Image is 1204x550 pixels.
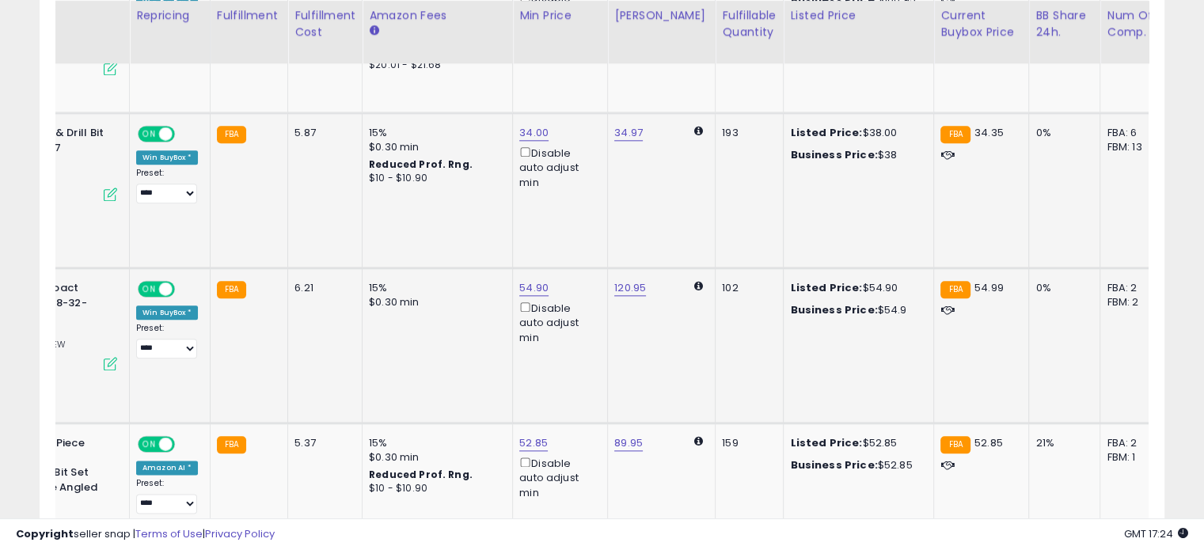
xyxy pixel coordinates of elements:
div: 21% [1035,436,1088,450]
span: ON [139,127,159,141]
div: $20.01 - $21.68 [369,59,500,72]
div: FBA: 2 [1107,281,1159,295]
small: FBA [217,281,246,298]
div: Disable auto adjust min [519,144,595,190]
div: FBA: 6 [1107,126,1159,140]
div: Repricing [136,7,203,24]
small: FBA [217,126,246,143]
b: Reduced Prof. Rng. [369,157,473,171]
strong: Copyright [16,526,74,541]
div: Fulfillment [217,7,281,24]
div: $0.30 min [369,450,500,465]
a: 52.85 [519,435,548,451]
span: 54.99 [974,280,1004,295]
div: [PERSON_NAME] [614,7,708,24]
b: Business Price: [790,457,877,472]
span: 2025-10-6 17:24 GMT [1124,526,1188,541]
div: BB Share 24h. [1035,7,1093,40]
a: 54.90 [519,280,549,296]
div: Amazon AI * [136,461,198,475]
div: Min Price [519,7,601,24]
span: 52.85 [974,435,1003,450]
div: 0% [1035,281,1088,295]
b: Business Price: [790,302,877,317]
span: ON [139,438,159,451]
div: 15% [369,126,500,140]
a: 34.97 [614,125,643,141]
b: Business Price: [790,147,877,162]
div: FBM: 1 [1107,450,1159,465]
div: FBM: 2 [1107,295,1159,309]
b: Listed Price: [790,280,862,295]
div: 5.37 [294,436,350,450]
span: OFF [173,127,198,141]
a: 120.95 [614,280,646,296]
div: $0.30 min [369,140,500,154]
div: FBM: 13 [1107,140,1159,154]
div: $10 - $10.90 [369,482,500,495]
div: Preset: [136,168,198,203]
div: Amazon Fees [369,7,506,24]
span: OFF [173,438,198,451]
b: Reduced Prof. Rng. [369,468,473,481]
div: $10 - $10.90 [369,172,500,185]
div: Disable auto adjust min [519,454,595,500]
div: $38 [790,148,921,162]
div: FBA: 2 [1107,436,1159,450]
div: 102 [722,281,771,295]
small: FBA [217,436,246,453]
div: Current Buybox Price [940,7,1022,40]
div: $52.85 [790,458,921,472]
a: Privacy Policy [205,526,275,541]
b: Listed Price: [790,125,862,140]
small: Amazon Fees. [369,24,378,38]
b: Listed Price: [790,435,862,450]
div: $0.30 min [369,295,500,309]
div: 193 [722,126,771,140]
div: $54.90 [790,281,921,295]
i: Calculated using Dynamic Max Price. [694,126,703,136]
a: 89.95 [614,435,643,451]
div: Fulfillable Quantity [722,7,777,40]
div: Preset: [136,478,198,514]
div: Disable auto adjust min [519,299,595,345]
div: $54.9 [790,303,921,317]
div: 159 [722,436,771,450]
span: OFF [173,283,198,296]
div: $38.00 [790,126,921,140]
span: ON [139,283,159,296]
a: Terms of Use [135,526,203,541]
div: Win BuyBox * [136,305,198,320]
span: 34.35 [974,125,1004,140]
small: FBA [940,436,970,453]
div: 6.21 [294,281,350,295]
div: 5.87 [294,126,350,140]
div: Preset: [136,323,198,358]
div: $52.85 [790,436,921,450]
div: Win BuyBox * [136,150,198,165]
small: FBA [940,126,970,143]
div: 15% [369,436,500,450]
div: 0% [1035,126,1088,140]
div: 15% [369,281,500,295]
div: Num of Comp. [1107,7,1164,40]
div: Listed Price [790,7,927,24]
small: FBA [940,281,970,298]
a: 34.00 [519,125,549,141]
div: Fulfillment Cost [294,7,355,40]
div: seller snap | | [16,527,275,542]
